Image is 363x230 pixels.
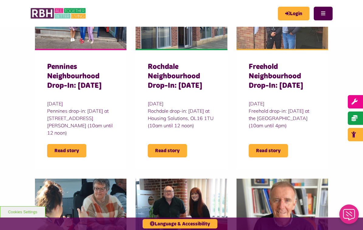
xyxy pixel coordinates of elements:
[148,100,215,107] span: [DATE]
[249,144,288,157] span: Read story
[143,219,217,228] button: Language & Accessibility
[249,100,316,107] span: [DATE]
[47,107,114,136] div: Pennines drop-in: [DATE] at [STREET_ADDRESS][PERSON_NAME] (10am until 12 noon)
[336,203,363,230] iframe: Netcall Web Assistant for live chat
[249,107,316,129] div: Freehold drop-in: [DATE] at the [GEOGRAPHIC_DATA] (10am until 4pm)
[148,144,187,157] span: Read story
[30,6,87,21] img: RBH
[148,107,215,129] div: Rochdale drop-in: [DATE] at Housing Solutions, OL16 1TU (10am until 12 noon)
[148,62,215,100] h3: Rochdale Neighbourhood Drop-In: [DATE]
[47,62,114,100] h3: Pennines Neighbourhood Drop-In: [DATE]
[278,7,309,20] a: MyRBH
[314,7,333,20] button: Navigation
[47,144,86,157] span: Read story
[249,62,316,100] h3: Freehold Neighbourhood Drop-In: [DATE]
[47,100,114,107] span: [DATE]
